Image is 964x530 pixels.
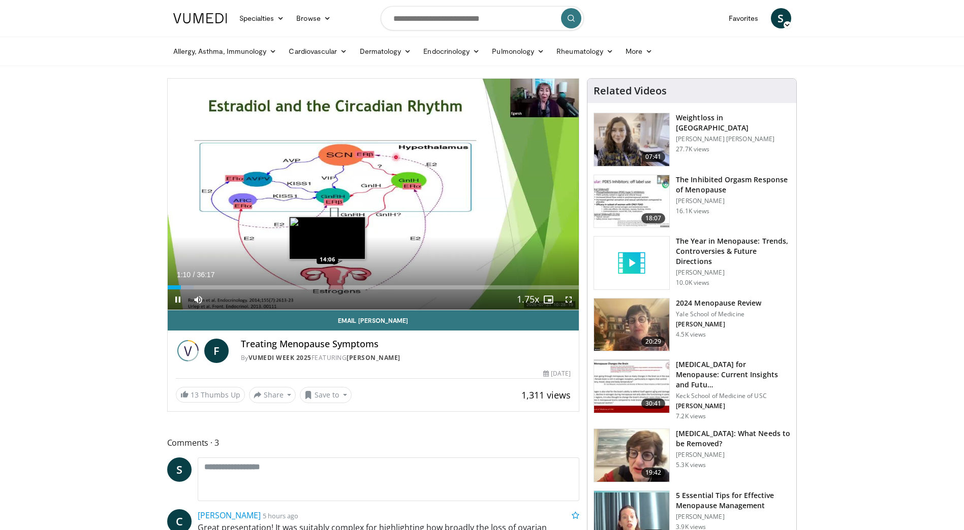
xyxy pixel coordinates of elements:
[283,41,353,61] a: Cardiovascular
[347,353,400,362] a: [PERSON_NAME]
[594,360,669,413] img: 47271b8a-94f4-49c8-b914-2a3d3af03a9e.150x105_q85_crop-smart_upscale.jpg
[177,271,191,279] span: 1:10
[676,298,761,308] h3: 2024 Menopause Review
[173,13,227,23] img: VuMedi Logo
[771,8,791,28] a: S
[676,279,709,287] p: 10.0K views
[538,289,558,310] button: Enable picture-in-picture mode
[521,389,571,401] span: 1,311 views
[641,213,666,223] span: 18:07
[550,41,619,61] a: Rheumatology
[676,359,790,390] h3: [MEDICAL_DATA] for Menopause: Current Insights and Futu…
[594,359,790,420] a: 30:41 [MEDICAL_DATA] for Menopause: Current Insights and Futu… Keck School of Medicine of USC [PE...
[676,310,761,318] p: Yale School of Medicine
[676,236,790,267] h3: The Year in Menopause: Trends, Controversies & Future Directions
[594,299,669,351] img: 692f135d-47bd-4f7e-b54d-786d036e68d3.150x105_q85_crop-smart_upscale.jpg
[676,402,790,410] p: [PERSON_NAME]
[290,8,337,28] a: Browse
[381,6,584,30] input: Search topics, interventions
[249,387,296,403] button: Share
[676,461,706,469] p: 5.3K views
[168,285,579,289] div: Progress Bar
[558,289,579,310] button: Fullscreen
[676,269,790,277] p: [PERSON_NAME]
[518,289,538,310] button: Playback Rate
[676,320,761,328] p: [PERSON_NAME]
[676,330,706,339] p: 4.5K views
[676,428,790,449] h3: [MEDICAL_DATA]: What Needs to be Removed?
[676,207,709,215] p: 16.1K views
[594,113,669,166] img: 9983fed1-7565-45be-8934-aef1103ce6e2.150x105_q85_crop-smart_upscale.jpg
[248,353,312,362] a: Vumedi Week 2025
[676,490,790,511] h3: 5 Essential Tips for Effective Menopause Management
[676,175,790,195] h3: The Inhibited Orgasm Response of Menopause
[676,392,790,400] p: Keck School of Medicine of USC
[354,41,418,61] a: Dermatology
[594,113,790,167] a: 07:41 Weightloss in [GEOGRAPHIC_DATA] [PERSON_NAME] [PERSON_NAME] 27.7K views
[594,85,667,97] h4: Related Videos
[300,387,352,403] button: Save to
[204,339,229,363] a: F
[168,79,579,310] video-js: Video Player
[676,451,790,459] p: [PERSON_NAME]
[619,41,659,61] a: More
[594,428,790,482] a: 19:42 [MEDICAL_DATA]: What Needs to be Removed? [PERSON_NAME] 5.3K views
[641,152,666,162] span: 07:41
[676,513,790,521] p: [PERSON_NAME]
[197,271,214,279] span: 36:17
[241,339,571,350] h4: Treating Menopause Symptoms
[417,41,486,61] a: Endocrinology
[188,289,208,310] button: Mute
[193,271,195,279] span: /
[167,436,580,449] span: Comments 3
[486,41,550,61] a: Pulmonology
[594,236,790,290] a: The Year in Menopause: Trends, Controversies & Future Directions [PERSON_NAME] 10.0K views
[594,175,790,228] a: 18:07 The Inhibited Orgasm Response of Menopause [PERSON_NAME] 16.1K views
[641,337,666,347] span: 20:29
[641,399,666,409] span: 30:41
[676,135,790,143] p: [PERSON_NAME] [PERSON_NAME]
[241,353,571,362] div: By FEATURING
[289,217,365,259] img: image.jpeg
[167,41,283,61] a: Allergy, Asthma, Immunology
[594,237,669,289] img: video_placeholder_short.svg
[233,8,291,28] a: Specialties
[641,468,666,478] span: 19:42
[263,511,298,520] small: 5 hours ago
[198,510,261,521] a: [PERSON_NAME]
[543,369,571,378] div: [DATE]
[168,310,579,330] a: Email [PERSON_NAME]
[676,145,709,153] p: 27.7K views
[594,429,669,482] img: 4d0a4bbe-a17a-46ab-a4ad-f5554927e0d3.150x105_q85_crop-smart_upscale.jpg
[676,412,706,420] p: 7.2K views
[191,390,199,400] span: 13
[723,8,765,28] a: Favorites
[594,298,790,352] a: 20:29 2024 Menopause Review Yale School of Medicine [PERSON_NAME] 4.5K views
[594,175,669,228] img: 283c0f17-5e2d-42ba-a87c-168d447cdba4.150x105_q85_crop-smart_upscale.jpg
[168,289,188,310] button: Pause
[176,339,200,363] img: Vumedi Week 2025
[176,387,245,403] a: 13 Thumbs Up
[167,457,192,482] a: S
[676,113,790,133] h3: Weightloss in [GEOGRAPHIC_DATA]
[676,197,790,205] p: [PERSON_NAME]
